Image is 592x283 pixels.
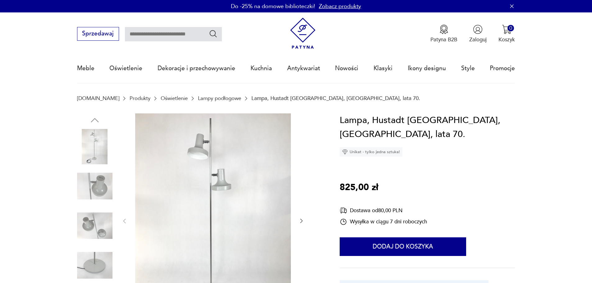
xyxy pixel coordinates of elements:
[439,25,449,34] img: Ikona medalu
[335,54,358,83] a: Nowości
[408,54,446,83] a: Ikony designu
[340,147,402,157] div: Unikat - tylko jedna sztuka!
[319,2,361,10] a: Zobacz produkty
[502,25,512,34] img: Ikona koszyka
[473,25,483,34] img: Ikonka użytkownika
[461,54,475,83] a: Style
[340,180,378,195] p: 825,00 zł
[161,95,188,101] a: Oświetlenie
[130,95,150,101] a: Produkty
[250,54,272,83] a: Kuchnia
[342,149,348,155] img: Ikona diamentu
[77,168,112,204] img: Zdjęcie produktu Lampa, Hustadt Leuchten, Niemcy, lata 70.
[340,113,515,142] h1: Lampa, Hustadt [GEOGRAPHIC_DATA], [GEOGRAPHIC_DATA], lata 70.
[109,54,142,83] a: Oświetlenie
[209,29,218,38] button: Szukaj
[340,207,347,214] img: Ikona dostawy
[77,54,94,83] a: Meble
[430,25,457,43] button: Patyna B2B
[77,248,112,283] img: Zdjęcie produktu Lampa, Hustadt Leuchten, Niemcy, lata 70.
[498,25,515,43] button: 0Koszyk
[430,25,457,43] a: Ikona medaluPatyna B2B
[340,207,427,214] div: Dostawa od 80,00 PLN
[287,18,319,49] img: Patyna - sklep z meblami i dekoracjami vintage
[77,208,112,244] img: Zdjęcie produktu Lampa, Hustadt Leuchten, Niemcy, lata 70.
[77,32,119,37] a: Sprzedawaj
[77,129,112,164] img: Zdjęcie produktu Lampa, Hustadt Leuchten, Niemcy, lata 70.
[158,54,235,83] a: Dekoracje i przechowywanie
[469,25,487,43] button: Zaloguj
[198,95,241,101] a: Lampy podłogowe
[340,237,466,256] button: Dodaj do koszyka
[490,54,515,83] a: Promocje
[251,95,420,101] p: Lampa, Hustadt [GEOGRAPHIC_DATA], [GEOGRAPHIC_DATA], lata 70.
[77,27,119,41] button: Sprzedawaj
[287,54,320,83] a: Antykwariat
[507,25,514,31] div: 0
[430,36,457,43] p: Patyna B2B
[469,36,487,43] p: Zaloguj
[340,218,427,226] div: Wysyłka w ciągu 7 dni roboczych
[498,36,515,43] p: Koszyk
[374,54,392,83] a: Klasyki
[231,2,315,10] p: Do -25% na domowe biblioteczki!
[77,95,119,101] a: [DOMAIN_NAME]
